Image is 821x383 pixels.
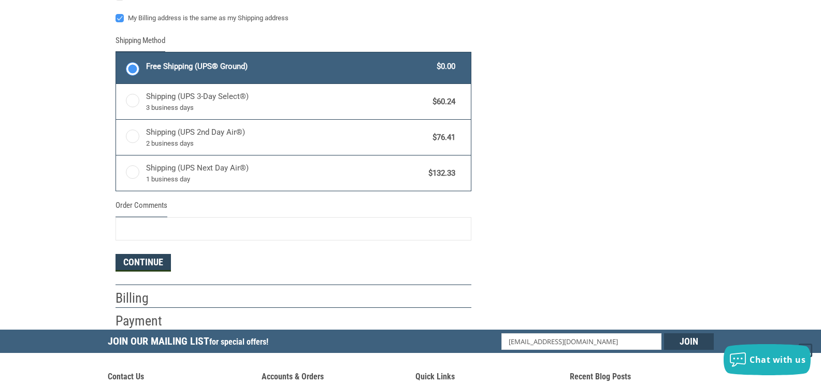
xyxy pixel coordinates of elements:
span: 1 business day [146,174,424,185]
h2: Billing [116,290,176,307]
h2: Payment [116,313,176,330]
span: Chat with us [750,354,805,365]
span: Shipping (UPS 2nd Day Air®) [146,126,428,148]
button: Chat with us [724,344,811,375]
span: $132.33 [424,167,456,179]
span: 3 business days [146,103,428,113]
span: Shipping (UPS 3-Day Select®) [146,91,428,112]
input: Join [664,333,714,350]
h5: Join Our Mailing List [108,330,273,356]
span: Shipping (UPS Next Day Air®) [146,162,424,184]
span: $60.24 [428,96,456,108]
legend: Order Comments [116,200,167,217]
span: $76.41 [428,132,456,144]
button: Continue [116,254,171,272]
span: $0.00 [432,61,456,73]
span: Free Shipping (UPS® Ground) [146,61,432,73]
input: Email [501,333,661,350]
label: My Billing address is the same as my Shipping address [116,14,471,22]
span: 2 business days [146,138,428,149]
span: for special offers! [209,337,268,347]
legend: Shipping Method [116,35,165,52]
